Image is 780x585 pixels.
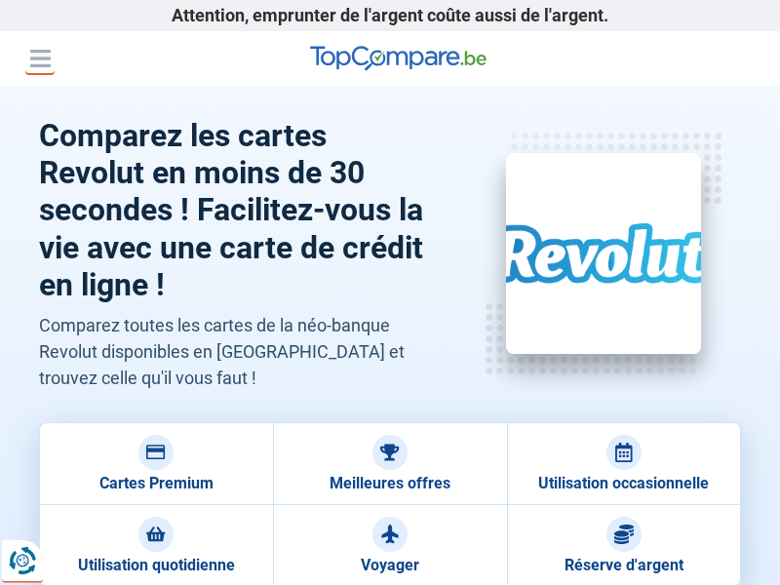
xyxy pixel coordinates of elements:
img: Meilleures offres [380,443,400,462]
img: Cartes Premium [146,443,166,462]
h1: Comparez les cartes Revolut en moins de 30 secondes ! Facilitez-vous la vie avec une carte de cré... [39,117,437,304]
a: Cartes Premium Cartes Premium [39,422,273,505]
img: TopCompare [310,46,487,71]
img: Voyager [380,525,400,544]
a: Meilleures offres Meilleures offres [273,422,507,505]
img: Réserve d'argent [614,525,634,544]
img: Cartes Revolut [506,153,701,354]
a: Utilisation occasionnelle Utilisation occasionnelle [507,422,741,505]
p: Comparez toutes les cartes de la néo-banque Revolut disponibles en [GEOGRAPHIC_DATA] et trouvez c... [39,312,437,391]
img: Utilisation occasionnelle [614,443,634,462]
p: Attention, emprunter de l'argent coûte aussi de l'argent. [39,5,741,26]
button: Renew consent [2,540,43,581]
img: Utilisation quotidienne [146,525,166,544]
button: Menu [25,44,55,73]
